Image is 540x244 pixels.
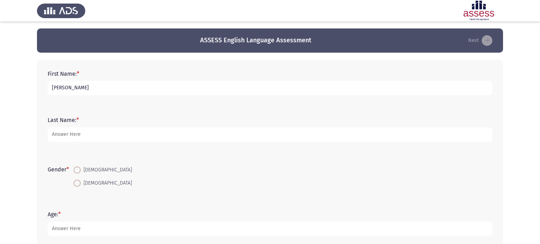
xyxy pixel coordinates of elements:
button: load next page [466,35,494,46]
label: Age: [48,211,61,218]
img: Assessment logo of ASSESS English Advanced [455,1,503,21]
span: [DEMOGRAPHIC_DATA] [81,179,132,187]
label: Gender [48,166,69,173]
span: [DEMOGRAPHIC_DATA] [81,166,132,174]
h3: ASSESS English Language Assessment [200,36,311,45]
input: add answer text [48,81,492,95]
input: add answer text [48,127,492,142]
input: add answer text [48,222,492,236]
label: Last Name: [48,117,79,123]
img: Assess Talent Management logo [37,1,85,21]
label: First Name: [48,70,79,77]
